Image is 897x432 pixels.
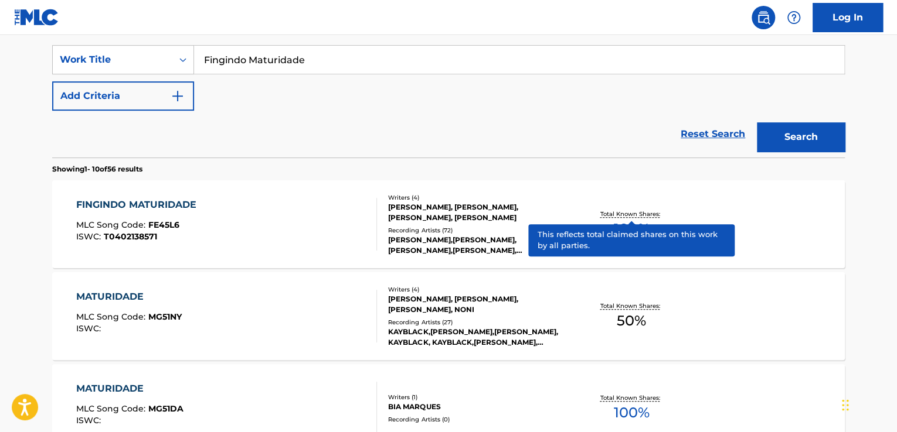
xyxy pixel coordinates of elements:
div: MATURIDADE [76,382,184,396]
span: T0402138571 [104,231,157,242]
div: Writers ( 4 ) [388,193,565,202]
span: MLC Song Code : [76,403,148,414]
span: 100 % [613,218,649,239]
span: ISWC : [76,415,104,426]
span: 50 % [617,310,646,331]
div: Writers ( 4 ) [388,285,565,294]
img: help [787,11,801,25]
a: FINGINDO MATURIDADEMLC Song Code:FE45L6ISWC:T0402138571Writers (4)[PERSON_NAME], [PERSON_NAME], [... [52,180,845,268]
p: Total Known Shares: [600,393,662,402]
div: Recording Artists ( 27 ) [388,318,565,327]
span: ISWC : [76,323,104,334]
span: MLC Song Code : [76,220,148,230]
span: ISWC : [76,231,104,242]
button: Add Criteria [52,81,194,111]
div: Help [782,6,806,29]
a: MATURIDADEMLC Song Code:MG51NYISWC:Writers (4)[PERSON_NAME], [PERSON_NAME], [PERSON_NAME], NONIRe... [52,272,845,360]
p: Showing 1 - 10 of 56 results [52,164,142,174]
iframe: Chat Widget [838,376,897,432]
a: Public Search [752,6,775,29]
form: Search Form [52,45,845,157]
div: FINGINDO MATURIDADE [76,198,202,212]
img: 9d2ae6d4665cec9f34b9.svg [171,89,185,103]
a: Log In [813,3,883,32]
span: MG51DA [148,403,184,414]
div: [PERSON_NAME],[PERSON_NAME], [PERSON_NAME],[PERSON_NAME], [PERSON_NAME], [PERSON_NAME], [PERSON_N... [388,235,565,256]
div: KAYBLACK,[PERSON_NAME],[PERSON_NAME], KAYBLACK, KAYBLACK,[PERSON_NAME],[PERSON_NAME], KAYBLACK, K... [388,327,565,348]
div: Arrastar [842,388,849,423]
div: [PERSON_NAME], [PERSON_NAME], [PERSON_NAME], NONI [388,294,565,315]
div: MATURIDADE [76,290,182,304]
div: [PERSON_NAME], [PERSON_NAME], [PERSON_NAME], [PERSON_NAME] [388,202,565,223]
span: 100 % [613,402,649,423]
div: Work Title [60,53,165,67]
span: MLC Song Code : [76,311,148,322]
div: Widget de chat [838,376,897,432]
span: FE45L6 [148,220,179,230]
button: Search [757,122,845,152]
p: Total Known Shares: [600,210,662,218]
div: BIA MARQUES [388,402,565,412]
p: Total Known Shares: [600,301,662,310]
div: Writers ( 1 ) [388,393,565,402]
div: Recording Artists ( 72 ) [388,226,565,235]
a: Reset Search [675,121,751,147]
img: MLC Logo [14,9,59,26]
img: search [756,11,770,25]
div: Recording Artists ( 0 ) [388,415,565,424]
span: MG51NY [148,311,182,322]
